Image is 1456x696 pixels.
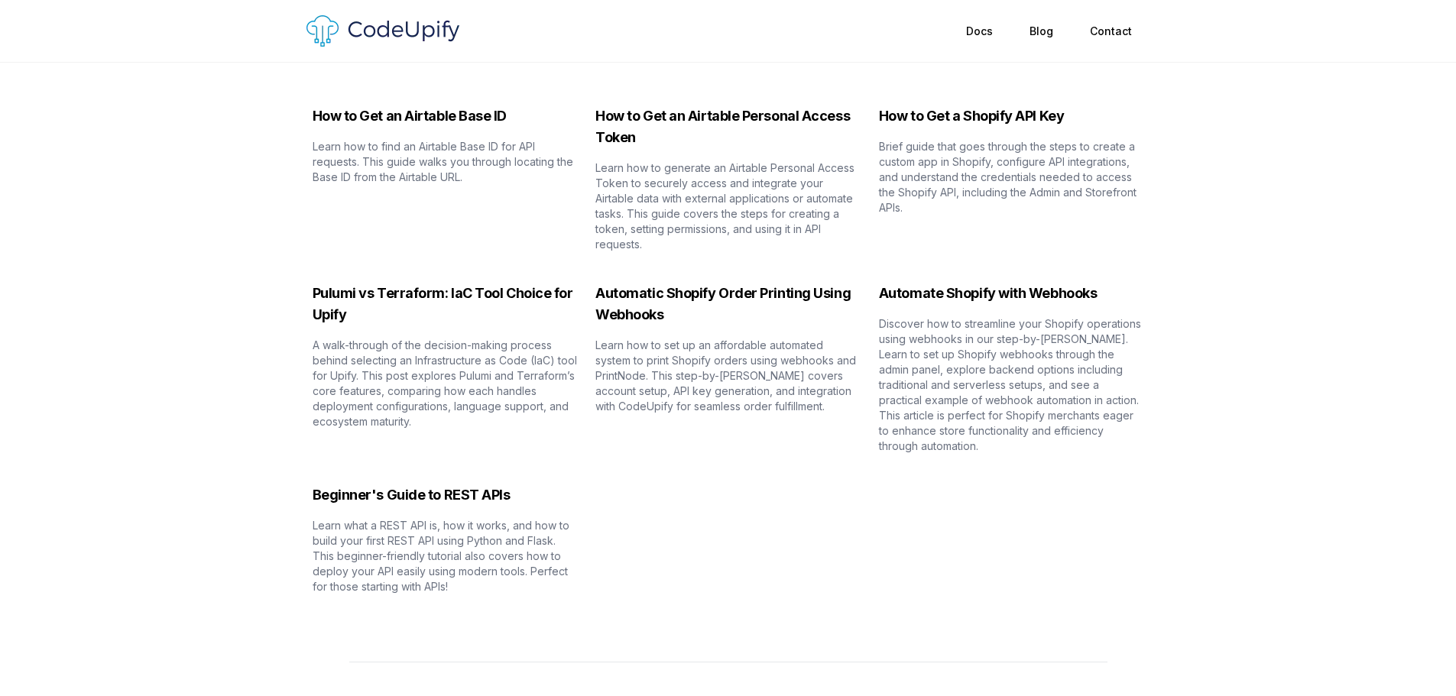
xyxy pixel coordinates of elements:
[313,338,578,429] p: A walk-through of the decision-making process behind selecting an Infrastructure as Code (IaC) to...
[313,484,578,594] a: Beginner's Guide to REST APIsLearn what a REST API is, how it works, and how to build your first ...
[879,105,1144,215] a: How to Get a Shopify API KeyBrief guide that goes through the steps to create a custom app in Sho...
[313,484,578,506] p: Beginner's Guide to REST APIs
[595,105,861,148] p: How to Get an Airtable Personal Access Token
[879,283,1144,454] a: Automate Shopify with WebhooksDiscover how to streamline your Shopify operations using webhooks i...
[595,105,861,252] a: How to Get an Airtable Personal Access TokenLearn how to generate an Airtable Personal Access Tok...
[879,283,1144,304] p: Automate Shopify with Webhooks
[595,338,861,414] p: Learn how to set up an affordable automated system to print Shopify orders using webhooks and Pri...
[313,283,578,429] a: Pulumi vs Terraform: IaC Tool Choice for UpifyA walk-through of the decision-making process behin...
[313,105,578,185] a: How to Get an Airtable Base IDLearn how to find an Airtable Base ID for API requests. This guide ...
[595,160,861,252] p: Learn how to generate an Airtable Personal Access Token to securely access and integrate your Air...
[313,139,578,185] p: Learn how to find an Airtable Base ID for API requests. This guide walks you through locating the...
[1072,18,1150,45] a: Contact
[306,15,459,47] img: Logo
[879,139,1144,215] p: Brief guide that goes through the steps to create a custom app in Shopify, configure API integrat...
[595,283,861,325] p: Automatic Shopify Order Printing Using Webhooks
[879,105,1144,127] p: How to Get a Shopify API Key
[313,105,578,127] p: How to Get an Airtable Base ID
[879,316,1144,454] p: Discover how to streamline your Shopify operations using webhooks in our step-by-[PERSON_NAME]. L...
[1011,18,1072,45] a: Blog
[313,283,578,325] p: Pulumi vs Terraform: IaC Tool Choice for Upify
[313,518,578,594] p: Learn what a REST API is, how it works, and how to build your first REST API using Python and Fla...
[595,283,861,414] a: Automatic Shopify Order Printing Using WebhooksLearn how to set up an affordable automated system...
[948,18,1011,45] a: Docs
